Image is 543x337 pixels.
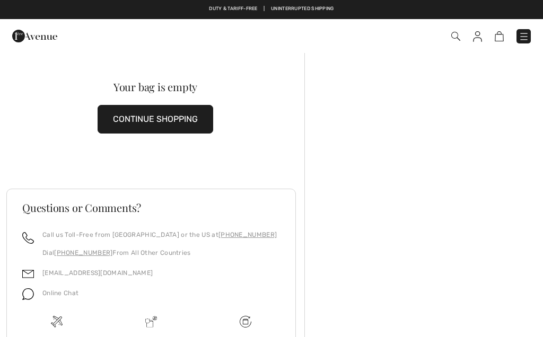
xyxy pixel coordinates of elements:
[12,30,57,40] a: 1ère Avenue
[451,32,460,41] img: Search
[42,289,78,297] span: Online Chat
[22,268,34,280] img: email
[51,316,63,327] img: Free shipping on orders over $99
[54,249,112,256] a: [PHONE_NUMBER]
[22,288,34,300] img: chat
[240,316,251,327] img: Free shipping on orders over $99
[22,202,280,213] h3: Questions or Comments?
[42,230,277,240] p: Call us Toll-Free from [GEOGRAPHIC_DATA] or the US at
[218,231,277,238] a: [PHONE_NUMBER]
[22,232,34,244] img: call
[495,31,504,41] img: Shopping Bag
[42,269,153,277] a: [EMAIL_ADDRESS][DOMAIN_NAME]
[12,25,57,47] img: 1ère Avenue
[145,316,157,327] img: Delivery is a breeze since we pay the duties!
[42,248,277,258] p: Dial From All Other Countries
[21,82,290,92] div: Your bag is empty
[98,105,213,134] button: CONTINUE SHOPPING
[519,31,529,42] img: Menu
[473,31,482,42] img: My Info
